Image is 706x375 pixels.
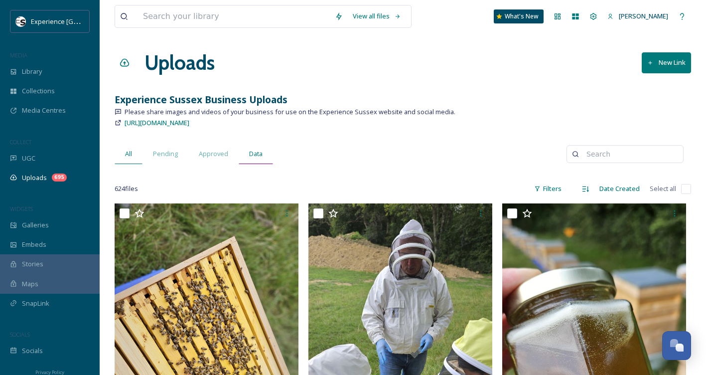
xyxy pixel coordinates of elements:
span: Data [249,149,263,159]
span: Collections [22,86,55,96]
span: SOCIALS [10,331,30,338]
span: [URL][DOMAIN_NAME] [125,118,189,127]
div: 695 [52,174,67,182]
input: Search your library [138,5,330,27]
div: Date Created [594,179,645,198]
a: What's New [494,9,544,23]
span: Maps [22,279,38,289]
button: Open Chat [662,331,691,360]
div: Filters [529,179,566,198]
span: SnapLink [22,299,49,308]
a: View all files [348,6,406,26]
span: All [125,149,132,159]
span: Please share images and videos of your business for use on the Experience Sussex website and soci... [125,107,455,117]
strong: Experience Sussex Business Uploads [115,93,287,106]
a: Uploads [144,48,215,78]
input: Search [581,144,678,164]
span: Socials [22,346,43,356]
span: Select all [650,184,676,193]
span: Library [22,67,42,76]
a: [PERSON_NAME] [602,6,673,26]
span: WIDGETS [10,205,33,212]
span: UGC [22,154,35,163]
a: [URL][DOMAIN_NAME] [125,117,189,129]
span: 624 file s [115,184,138,193]
span: [PERSON_NAME] [619,11,668,20]
span: Approved [199,149,228,159]
span: Galleries [22,220,49,230]
span: Uploads [22,173,47,183]
span: Media Centres [22,106,66,115]
span: Stories [22,259,43,269]
span: Embeds [22,240,46,249]
span: MEDIA [10,51,27,59]
span: Experience [GEOGRAPHIC_DATA] [31,16,130,26]
img: WSCC%20ES%20Socials%20Icon%20-%20Secondary%20-%20Black.jpg [16,16,26,26]
button: New Link [642,52,691,73]
span: Pending [153,149,178,159]
span: COLLECT [10,138,31,146]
